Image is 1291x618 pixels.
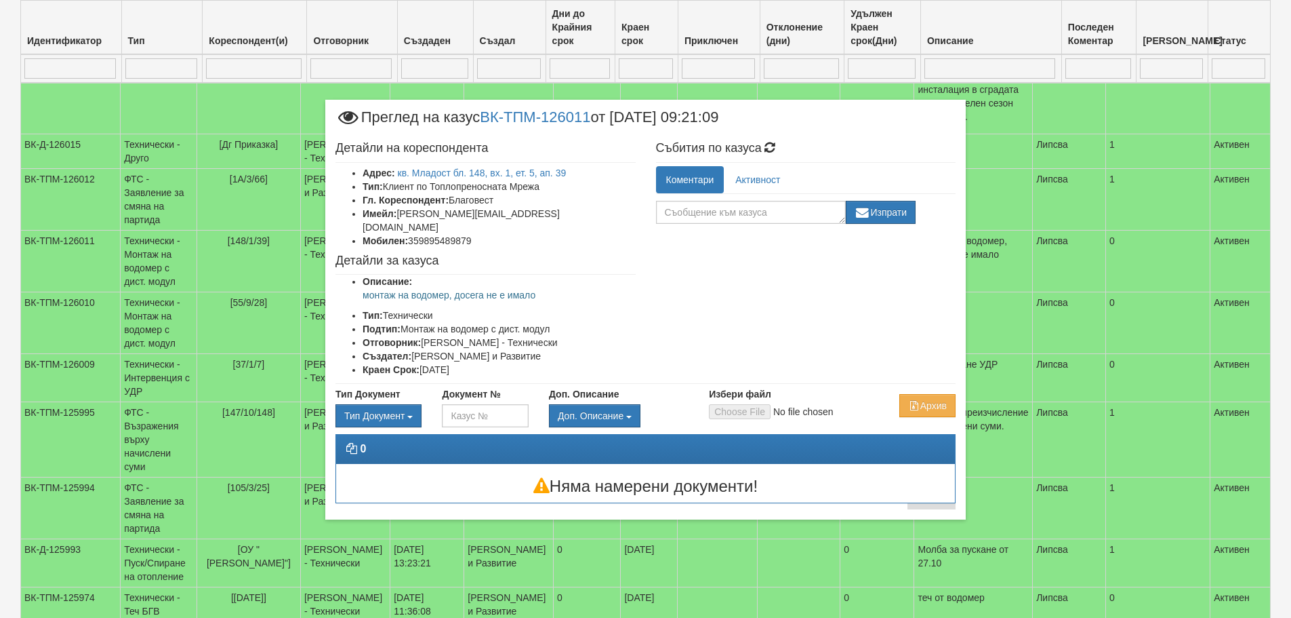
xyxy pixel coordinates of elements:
[363,276,412,287] b: Описание:
[363,193,636,207] li: Благовест
[709,387,771,401] label: Избери файл
[363,235,408,246] b: Мобилен:
[899,394,956,417] button: Архив
[363,351,411,362] b: Създател:
[656,166,724,193] a: Коментари
[549,404,640,427] button: Доп. Описание
[344,410,405,421] span: Тип Документ
[335,142,636,155] h4: Детайли на кореспондента
[335,404,422,427] button: Тип Документ
[363,234,636,248] li: 359895489879
[363,207,636,234] li: [PERSON_NAME][EMAIL_ADDRESS][DOMAIN_NAME]
[335,254,636,268] h4: Детайли за казуса
[442,387,500,401] label: Документ №
[363,337,421,348] b: Отговорник:
[656,142,956,155] h4: Събития по казуса
[363,349,636,363] li: [PERSON_NAME] и Развитие
[480,108,590,125] a: ВК-ТПМ-126011
[363,180,636,193] li: Клиент по Топлопреносната Мрежа
[363,208,396,219] b: Имейл:
[363,309,636,322] li: Технически
[363,322,636,336] li: Монтаж на водомер с дист. модул
[363,364,419,375] b: Краен Срок:
[363,324,401,334] b: Подтип:
[336,478,955,495] h3: Няма намерени документи!
[335,110,718,135] span: Преглед на казус от [DATE] 09:21:09
[846,201,916,224] button: Изпрати
[398,168,567,178] a: кв. Младост бл. 148, вх. 1, ет. 5, ап. 39
[335,387,401,401] label: Тип Документ
[363,168,395,178] b: Адрес:
[360,443,366,455] strong: 0
[725,166,790,193] a: Активност
[549,387,619,401] label: Доп. Описание
[549,404,689,427] div: Двоен клик, за изчистване на избраната стойност.
[335,404,422,427] div: Двоен клик, за изчистване на избраната стойност.
[442,404,528,427] input: Казус №
[363,181,383,192] b: Тип:
[363,288,636,302] p: монтаж на водомер, досега не е имало
[363,195,449,206] b: Гл. Кореспондент:
[363,310,383,321] b: Тип:
[363,336,636,349] li: [PERSON_NAME] - Технически
[363,363,636,376] li: [DATE]
[558,410,623,421] span: Доп. Описание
